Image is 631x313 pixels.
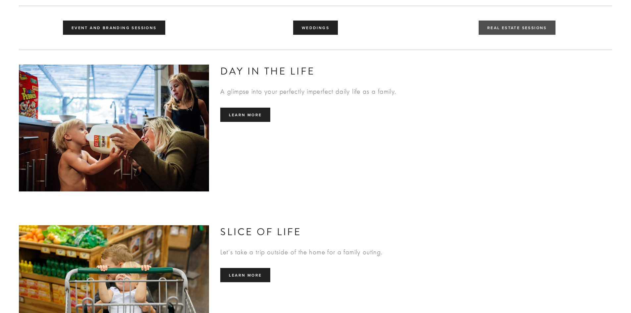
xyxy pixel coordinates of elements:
p: Let’s take a trip outside of the home for a family outing. [220,248,612,257]
a: Real Estate Sessions [479,21,555,35]
a: Weddings [293,21,338,35]
h1: Slice of life [220,225,612,239]
h1: DAY IN THE LIFE [220,65,612,78]
a: Event and Branding Sessions [63,21,165,35]
p: A glimpse into your perfectly imperfect daily life as a family. [220,87,612,96]
img: boise-lifestyle-candid-photographers.jpg [19,65,209,191]
a: Learn more [220,108,270,122]
a: Learn more [220,268,270,282]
